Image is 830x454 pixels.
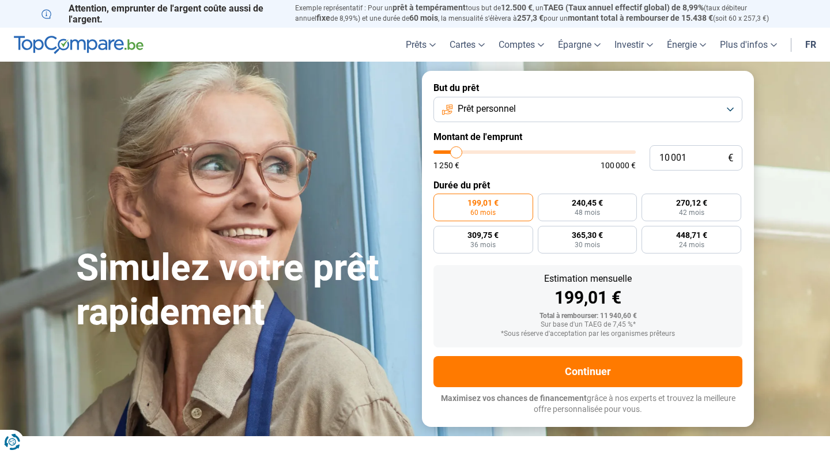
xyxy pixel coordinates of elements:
button: Continuer [433,356,742,387]
span: 365,30 € [572,231,603,239]
label: But du prêt [433,82,742,93]
span: Prêt personnel [458,103,516,115]
span: 42 mois [679,209,704,216]
a: Prêts [399,28,443,62]
label: Montant de l'emprunt [433,131,742,142]
p: grâce à nos experts et trouvez la meilleure offre personnalisée pour vous. [433,393,742,415]
span: 30 mois [575,241,600,248]
span: 48 mois [575,209,600,216]
div: Estimation mensuelle [443,274,733,283]
span: 24 mois [679,241,704,248]
a: Plus d'infos [713,28,784,62]
span: 309,75 € [467,231,499,239]
a: Épargne [551,28,608,62]
span: 257,3 € [517,13,544,22]
span: 1 250 € [433,161,459,169]
a: Cartes [443,28,492,62]
a: Énergie [660,28,713,62]
div: 199,01 € [443,289,733,307]
label: Durée du prêt [433,180,742,191]
span: 240,45 € [572,199,603,207]
span: montant total à rembourser de 15.438 € [568,13,713,22]
span: € [728,153,733,163]
span: TAEG (Taux annuel effectif global) de 8,99% [544,3,704,12]
span: Maximisez vos chances de financement [441,394,587,403]
p: Attention, emprunter de l'argent coûte aussi de l'argent. [41,3,281,25]
span: 60 mois [470,209,496,216]
span: 36 mois [470,241,496,248]
div: Sur base d'un TAEG de 7,45 %* [443,321,733,329]
span: 12.500 € [501,3,533,12]
a: Comptes [492,28,551,62]
span: prêt à tempérament [393,3,466,12]
span: 270,12 € [676,199,707,207]
span: 60 mois [409,13,438,22]
a: fr [798,28,823,62]
span: fixe [316,13,330,22]
p: Exemple représentatif : Pour un tous but de , un (taux débiteur annuel de 8,99%) et une durée de ... [295,3,788,24]
span: 448,71 € [676,231,707,239]
h1: Simulez votre prêt rapidement [76,246,408,335]
div: Total à rembourser: 11 940,60 € [443,312,733,320]
div: *Sous réserve d'acceptation par les organismes prêteurs [443,330,733,338]
button: Prêt personnel [433,97,742,122]
span: 100 000 € [601,161,636,169]
a: Investir [608,28,660,62]
img: TopCompare [14,36,144,54]
span: 199,01 € [467,199,499,207]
